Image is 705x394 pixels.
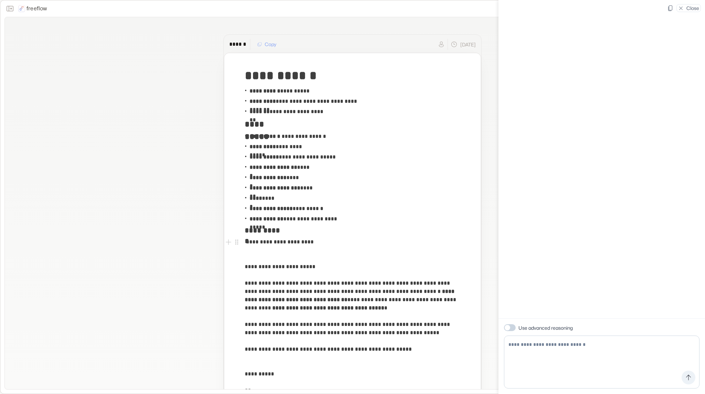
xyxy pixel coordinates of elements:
button: Copy [253,39,281,50]
p: [DATE] [460,41,476,48]
p: freeflow [27,4,47,13]
button: Open block menu [233,238,241,246]
p: Use advanced reasoning [518,324,573,331]
button: Send message [682,371,695,384]
button: Close the sidebar [4,3,15,14]
a: freeflow [18,4,47,13]
button: Add block [224,238,233,246]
